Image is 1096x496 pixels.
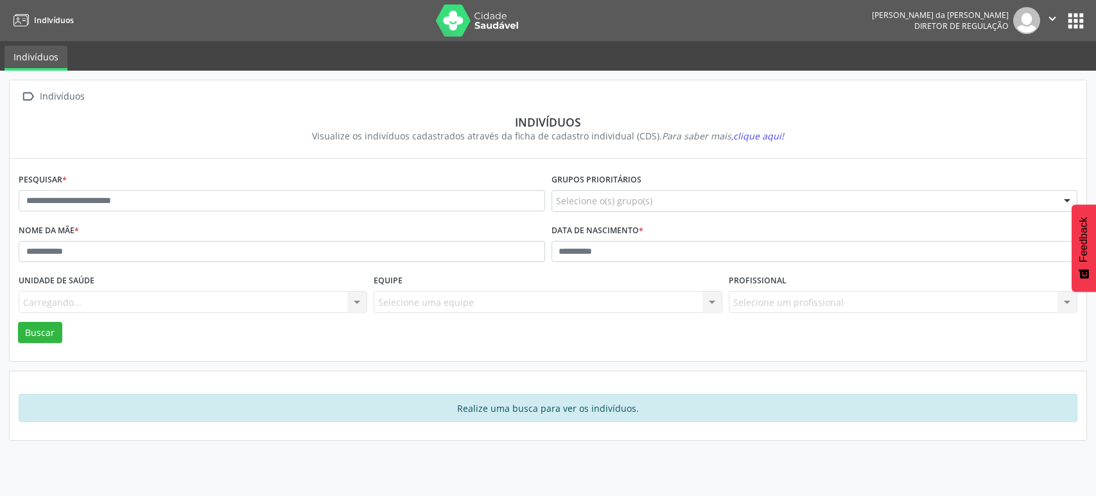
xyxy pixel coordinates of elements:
[1065,10,1087,32] button: apps
[19,221,79,241] label: Nome da mãe
[37,87,87,106] div: Indivíduos
[374,271,403,291] label: Equipe
[872,10,1009,21] div: [PERSON_NAME] da [PERSON_NAME]
[19,87,37,106] i: 
[19,394,1077,422] div: Realize uma busca para ver os indivíduos.
[1013,7,1040,34] img: img
[28,115,1068,129] div: Indivíduos
[28,129,1068,143] div: Visualize os indivíduos cadastrados através da ficha de cadastro individual (CDS).
[662,130,784,142] i: Para saber mais,
[1045,12,1059,26] i: 
[19,170,67,190] label: Pesquisar
[4,46,67,71] a: Indivíduos
[1040,7,1065,34] button: 
[34,15,74,26] span: Indivíduos
[552,221,643,241] label: Data de nascimento
[18,322,62,344] button: Buscar
[733,130,784,142] span: clique aqui!
[556,194,652,208] span: Selecione o(s) grupo(s)
[552,170,641,190] label: Grupos prioritários
[729,271,787,291] label: Profissional
[19,271,94,291] label: Unidade de saúde
[1072,204,1096,292] button: Feedback - Mostrar pesquisa
[1078,217,1090,262] span: Feedback
[19,87,87,106] a:  Indivíduos
[9,10,74,31] a: Indivíduos
[914,21,1009,31] span: Diretor de regulação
